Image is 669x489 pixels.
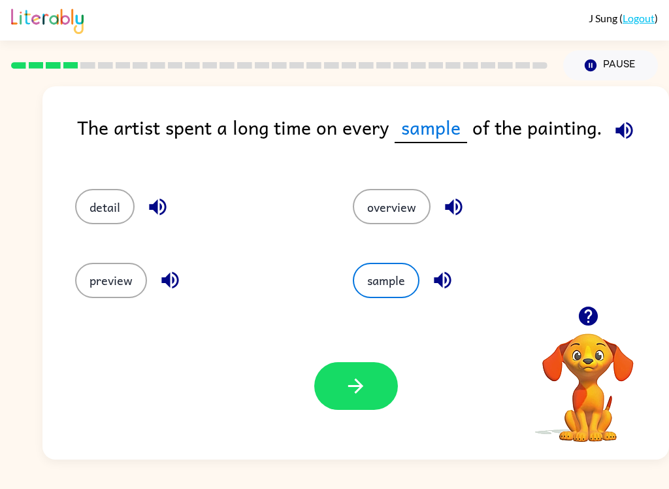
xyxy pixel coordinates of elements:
[563,50,658,80] button: Pause
[623,12,655,24] a: Logout
[77,112,669,163] div: The artist spent a long time on every of the painting.
[353,189,431,224] button: overview
[589,12,658,24] div: ( )
[395,112,467,143] span: sample
[75,189,135,224] button: detail
[11,5,84,34] img: Literably
[353,263,419,298] button: sample
[523,313,653,444] video: Your browser must support playing .mp4 files to use Literably. Please try using another browser.
[589,12,619,24] span: J Sung
[75,263,147,298] button: preview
